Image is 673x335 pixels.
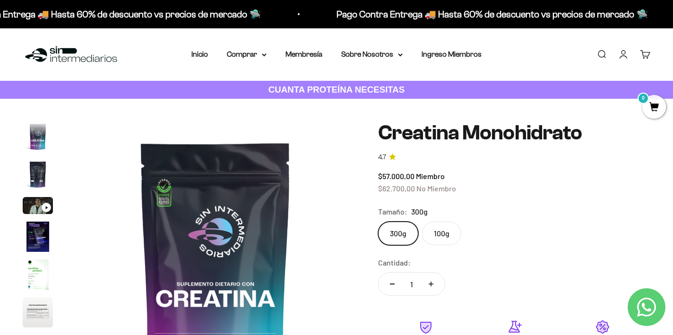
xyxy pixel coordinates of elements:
mark: 0 [638,93,649,104]
button: Ir al artículo 5 [23,259,53,292]
a: Membresía [285,50,322,58]
span: 4.7 [378,152,386,163]
span: 300g [411,206,428,218]
img: Creatina Monohidrato [23,121,53,152]
span: No Miembro [416,184,456,193]
legend: Tamaño: [378,206,407,218]
strong: CUANTA PROTEÍNA NECESITAS [268,85,405,94]
span: Miembro [416,172,445,180]
a: 4.74.7 de 5.0 estrellas [378,152,650,163]
h1: Creatina Monohidrato [378,121,650,144]
button: Ir al artículo 6 [23,297,53,330]
img: Creatina Monohidrato [23,259,53,290]
button: Reducir cantidad [379,273,406,295]
button: Ir al artículo 1 [23,121,53,155]
img: Creatina Monohidrato [23,297,53,327]
img: Creatina Monohidrato [23,159,53,189]
a: Ingreso Miembros [422,50,482,58]
button: Ir al artículo 2 [23,159,53,192]
summary: Comprar [227,48,267,60]
a: Inicio [191,50,208,58]
span: $57.000,00 [378,172,414,180]
button: Ir al artículo 4 [23,222,53,255]
button: Aumentar cantidad [417,273,445,295]
summary: Sobre Nosotros [341,48,403,60]
a: 0 [642,103,666,113]
img: Creatina Monohidrato [23,222,53,252]
button: Ir al artículo 3 [23,197,53,217]
span: $62.700,00 [378,184,415,193]
label: Cantidad: [378,257,411,269]
p: Pago Contra Entrega 🚚 Hasta 60% de descuento vs precios de mercado 🛸 [333,7,644,22]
